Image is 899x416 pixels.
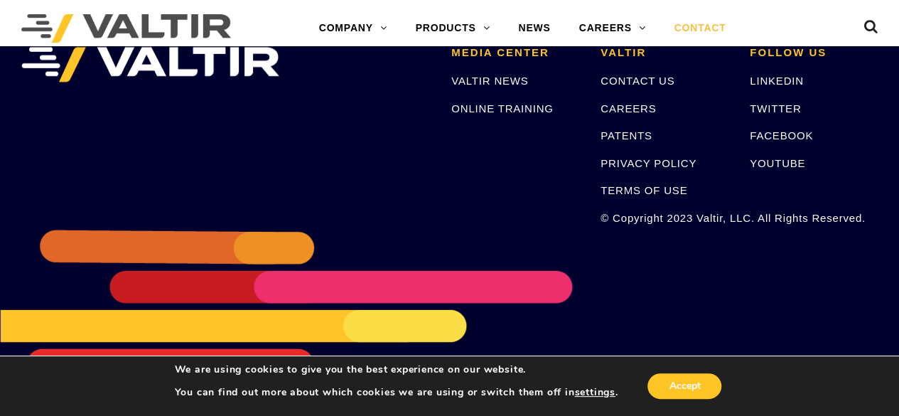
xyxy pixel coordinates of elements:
h2: FOLLOW US [750,47,878,59]
button: settings [574,386,615,399]
img: Valtir [21,14,231,43]
p: © Copyright 2023 Valtir, LLC. All Rights Reserved. [601,210,728,226]
img: VALTIR [21,47,279,82]
a: CAREERS [565,14,660,43]
button: Accept [647,373,721,399]
a: CONTACT US [601,75,674,87]
a: TWITTER [750,102,801,114]
a: TERMS OF USE [601,184,687,196]
a: PATENTS [601,129,652,142]
a: CONTACT [660,14,740,43]
a: CAREERS [601,102,656,114]
h2: VALTIR [601,47,728,59]
a: PRIVACY POLICY [601,157,696,169]
p: We are using cookies to give you the best experience on our website. [175,363,618,376]
a: NEWS [504,14,564,43]
a: VALTIR NEWS [451,75,528,87]
a: FACEBOOK [750,129,813,142]
a: LINKEDIN [750,75,804,87]
h2: MEDIA CENTER [451,47,579,59]
a: ONLINE TRAINING [451,102,553,114]
a: PRODUCTS [402,14,505,43]
p: You can find out more about which cookies we are using or switch them off in . [175,386,618,399]
a: COMPANY [305,14,402,43]
a: YOUTUBE [750,157,805,169]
